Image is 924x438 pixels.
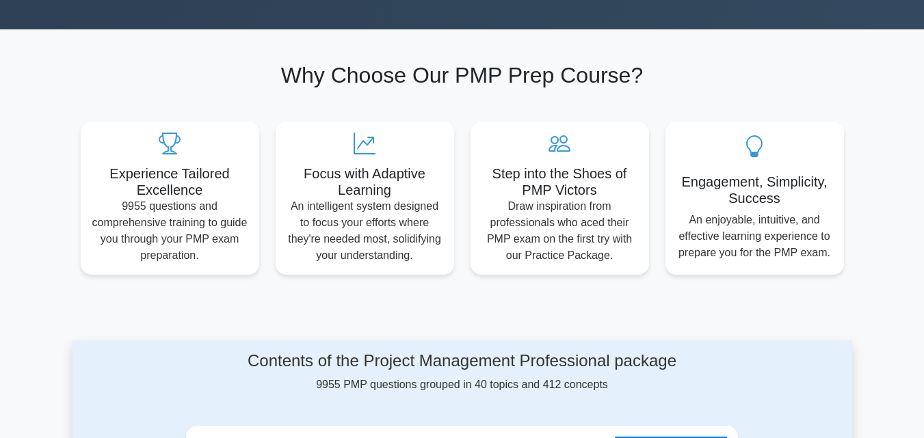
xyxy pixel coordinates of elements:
h5: Focus with Adaptive Learning [287,165,443,198]
h2: Why Choose Our PMP Prep Course? [81,62,844,88]
h4: Contents of the Project Management Professional package [186,351,738,371]
p: Draw inspiration from professionals who aced their PMP exam on the first try with our Practice Pa... [481,198,638,264]
p: 9955 questions and comprehensive training to guide you through your PMP exam preparation. [92,198,248,264]
p: An enjoyable, intuitive, and effective learning experience to prepare you for the PMP exam. [676,212,833,261]
h5: Experience Tailored Excellence [92,165,248,198]
p: An intelligent system designed to focus your efforts where they're needed most, solidifying your ... [287,198,443,264]
h5: Step into the Shoes of PMP Victors [481,165,638,198]
div: 9955 PMP questions grouped in 40 topics and 412 concepts [186,351,738,393]
h5: Engagement, Simplicity, Success [676,174,833,206]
